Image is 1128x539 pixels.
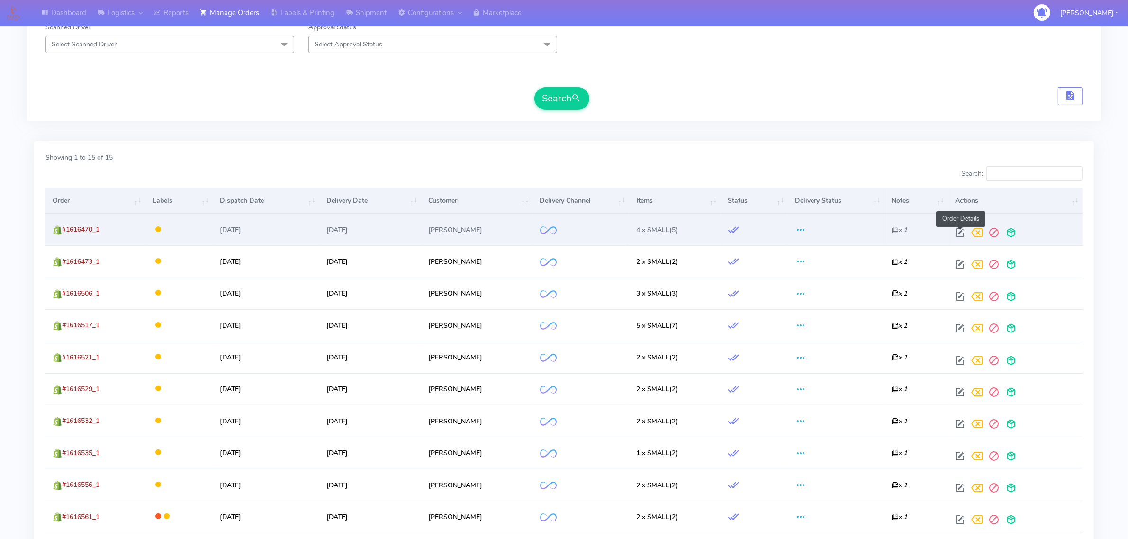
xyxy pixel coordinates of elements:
[213,214,319,245] td: [DATE]
[892,353,907,362] i: x 1
[636,512,669,521] span: 2 x SMALL
[636,481,678,490] span: (2)
[319,373,421,405] td: [DATE]
[319,437,421,468] td: [DATE]
[213,469,319,501] td: [DATE]
[308,22,356,32] label: Approval Status
[540,386,557,394] img: OnFleet
[540,322,557,330] img: OnFleet
[319,245,421,277] td: [DATE]
[53,417,62,426] img: shopify.png
[213,405,319,437] td: [DATE]
[636,353,669,362] span: 2 x SMALL
[145,188,213,213] th: Labels: activate to sort column ascending
[540,258,557,266] img: OnFleet
[884,188,948,213] th: Notes: activate to sort column ascending
[1053,3,1125,23] button: [PERSON_NAME]
[319,469,421,501] td: [DATE]
[721,188,788,213] th: Status: activate to sort column ascending
[213,309,319,341] td: [DATE]
[421,501,532,532] td: [PERSON_NAME]
[788,188,884,213] th: Delivery Status: activate to sort column ascending
[421,245,532,277] td: [PERSON_NAME]
[636,417,669,426] span: 2 x SMALL
[45,188,145,213] th: Order: activate to sort column ascending
[315,40,382,49] span: Select Approval Status
[213,373,319,405] td: [DATE]
[421,214,532,245] td: [PERSON_NAME]
[636,449,669,458] span: 1 x SMALL
[540,482,557,490] img: OnFleet
[636,385,678,394] span: (2)
[636,257,678,266] span: (2)
[319,214,421,245] td: [DATE]
[53,512,62,522] img: shopify.png
[213,245,319,277] td: [DATE]
[421,309,532,341] td: [PERSON_NAME]
[62,449,99,458] span: #1616535_1
[62,480,99,489] span: #1616556_1
[62,257,99,266] span: #1616473_1
[961,166,1083,181] label: Search:
[534,87,589,110] button: Search
[213,188,319,213] th: Dispatch Date: activate to sort column ascending
[636,385,669,394] span: 2 x SMALL
[421,278,532,309] td: [PERSON_NAME]
[892,385,907,394] i: x 1
[213,437,319,468] td: [DATE]
[421,341,532,373] td: [PERSON_NAME]
[45,153,113,162] label: Showing 1 to 15 of 15
[62,321,99,330] span: #1616517_1
[62,353,99,362] span: #1616521_1
[892,449,907,458] i: x 1
[53,449,62,458] img: shopify.png
[540,418,557,426] img: OnFleet
[636,481,669,490] span: 2 x SMALL
[892,512,907,521] i: x 1
[892,257,907,266] i: x 1
[213,278,319,309] td: [DATE]
[948,188,1083,213] th: Actions: activate to sort column ascending
[636,417,678,426] span: (2)
[892,417,907,426] i: x 1
[540,449,557,458] img: OnFleet
[421,469,532,501] td: [PERSON_NAME]
[892,225,907,234] i: x 1
[53,481,62,490] img: shopify.png
[636,289,669,298] span: 3 x SMALL
[53,289,62,299] img: shopify.png
[319,278,421,309] td: [DATE]
[319,309,421,341] td: [DATE]
[421,373,532,405] td: [PERSON_NAME]
[52,40,117,49] span: Select Scanned Driver
[540,513,557,521] img: OnFleet
[629,188,721,213] th: Items: activate to sort column ascending
[319,188,421,213] th: Delivery Date: activate to sort column ascending
[319,341,421,373] td: [DATE]
[319,405,421,437] td: [DATE]
[62,512,99,521] span: #1616561_1
[636,289,678,298] span: (3)
[62,225,99,234] span: #1616470_1
[421,188,532,213] th: Customer: activate to sort column ascending
[636,449,678,458] span: (2)
[62,416,99,425] span: #1616532_1
[319,501,421,532] td: [DATE]
[636,321,678,330] span: (7)
[636,225,669,234] span: 4 x SMALL
[892,481,907,490] i: x 1
[540,226,557,234] img: OnFleet
[53,385,62,395] img: shopify.png
[540,354,557,362] img: OnFleet
[421,405,532,437] td: [PERSON_NAME]
[636,353,678,362] span: (2)
[636,512,678,521] span: (2)
[53,353,62,362] img: shopify.png
[213,501,319,532] td: [DATE]
[892,321,907,330] i: x 1
[421,437,532,468] td: [PERSON_NAME]
[213,341,319,373] td: [DATE]
[53,225,62,235] img: shopify.png
[636,225,678,234] span: (5)
[892,289,907,298] i: x 1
